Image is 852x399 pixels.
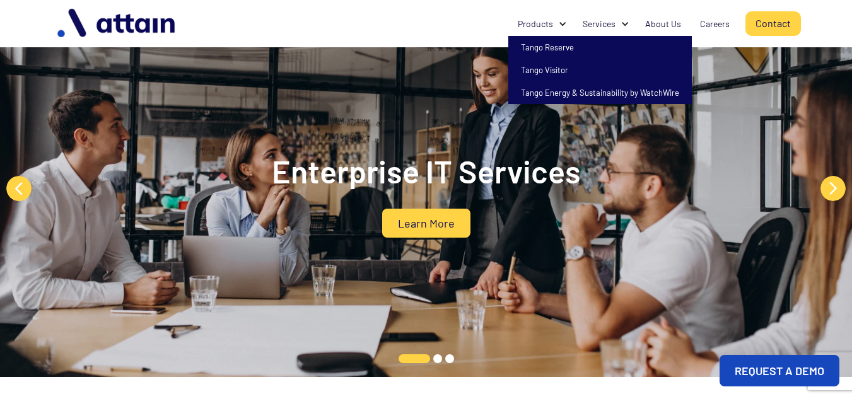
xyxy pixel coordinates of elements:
div: Products [508,12,573,36]
a: Learn More [382,209,470,238]
div: Products [518,18,553,30]
a: Careers [691,12,739,36]
a: Tango Visitor [508,59,692,81]
div: About Us [645,18,681,30]
div: Careers [700,18,730,30]
a: Tango Energy & Sustainability by WatchWire [508,81,692,104]
button: 2 of 3 [433,354,442,363]
button: 3 of 3 [445,354,454,363]
h2: Enterprise IT Services [174,152,679,190]
a: REQUEST A DEMO [720,355,839,386]
nav: Products [508,36,692,104]
button: 1 of 3 [399,354,430,363]
div: Services [583,18,616,30]
a: Tango Reserve [508,36,692,59]
img: logo [51,4,184,43]
a: About Us [636,12,691,36]
button: Previous [6,176,32,201]
button: Next [820,176,846,201]
div: Services [573,12,636,36]
a: Contact [745,11,801,36]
